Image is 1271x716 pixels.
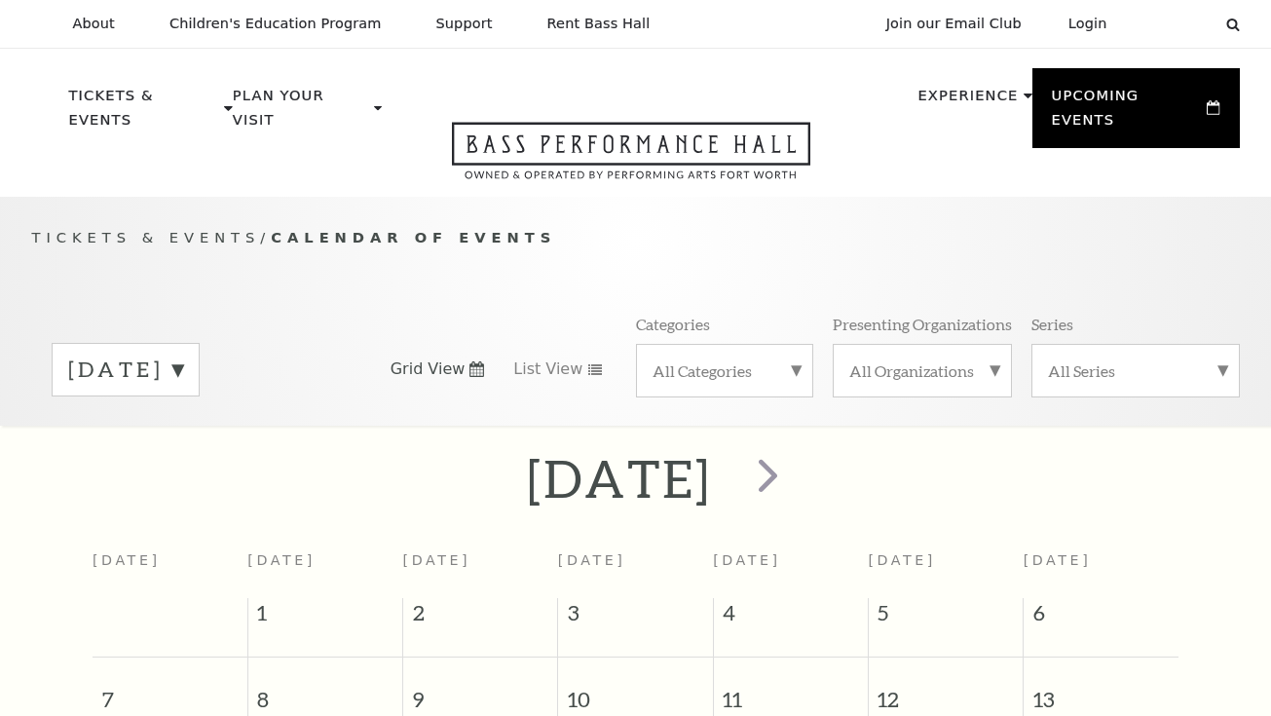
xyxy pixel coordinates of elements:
[403,552,471,568] span: [DATE]
[527,447,711,509] h2: [DATE]
[849,360,995,381] label: All Organizations
[636,314,710,334] p: Categories
[1139,15,1208,33] select: Select:
[1031,314,1073,334] p: Series
[869,598,1023,637] span: 5
[271,229,556,245] span: Calendar of Events
[547,16,651,32] p: Rent Bass Hall
[1024,552,1092,568] span: [DATE]
[1024,598,1178,637] span: 6
[233,84,369,143] p: Plan Your Visit
[868,552,936,568] span: [DATE]
[917,84,1018,119] p: Experience
[32,226,1240,250] p: /
[32,229,261,245] span: Tickets & Events
[558,552,626,568] span: [DATE]
[714,598,868,637] span: 4
[1052,84,1203,143] p: Upcoming Events
[68,355,183,385] label: [DATE]
[1048,360,1223,381] label: All Series
[247,552,316,568] span: [DATE]
[69,84,220,143] p: Tickets & Events
[403,598,557,637] span: 2
[73,16,115,32] p: About
[169,16,382,32] p: Children's Education Program
[833,314,1012,334] p: Presenting Organizations
[436,16,493,32] p: Support
[558,598,712,637] span: 3
[391,358,466,380] span: Grid View
[653,360,797,381] label: All Categories
[248,598,402,637] span: 1
[729,444,801,513] button: next
[713,552,781,568] span: [DATE]
[513,358,582,380] span: List View
[93,541,247,598] th: [DATE]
